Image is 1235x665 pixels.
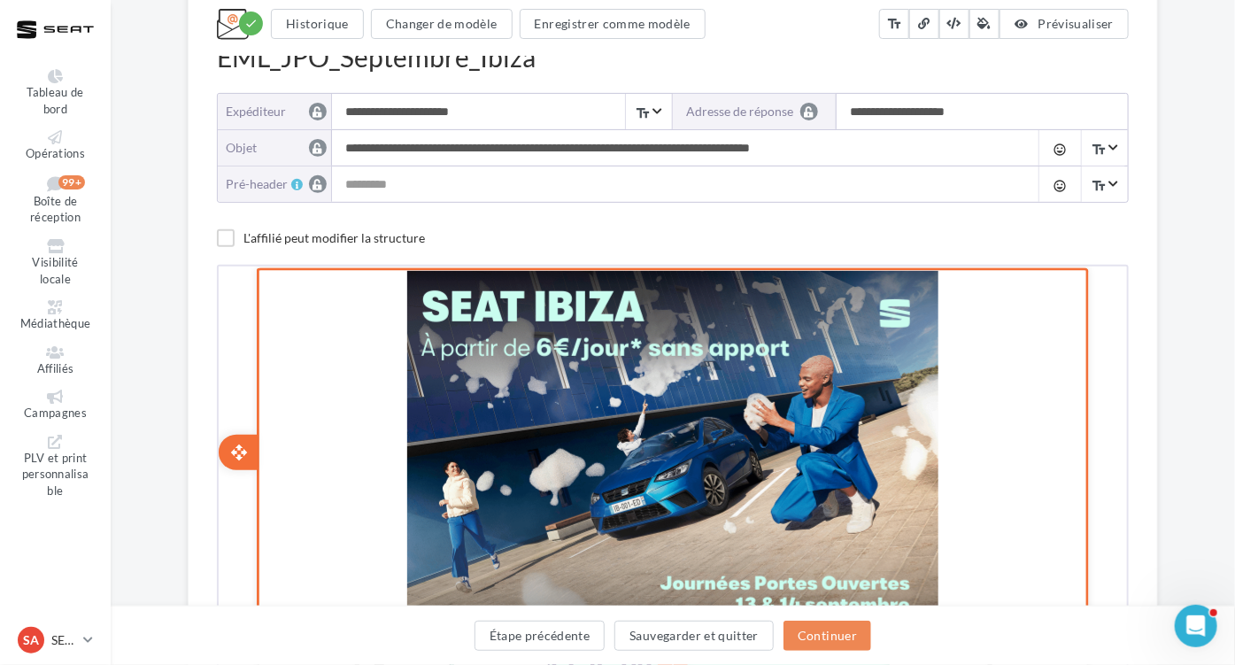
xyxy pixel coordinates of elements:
strong: SEAT [GEOGRAPHIC_DATA] dès 6€/jour. [198,468,702,496]
span: SA [23,631,39,649]
button: Enregistrer comme modèle [520,9,706,39]
i: save [681,377,699,402]
a: Opérations [14,127,96,165]
strong: Bonjour #firstName# [198,437,346,453]
span: À très bientôt, [198,592,274,607]
i: text_fields [1091,141,1107,159]
i: tag_faces [1053,179,1067,193]
span: Boîte de réception [30,194,81,225]
div: Modifications enregistrées [239,12,263,35]
li: Enregistrer le bloc [671,375,769,405]
li: Configurer le bloc [41,375,136,405]
i: delete [783,377,801,402]
button: Continuer [783,621,871,651]
a: Tableau de bord [14,66,96,120]
span: Select box activate [625,94,671,129]
button: tag_faces [1038,130,1080,166]
p: SEAT ADMIN [51,631,76,649]
iframe: Intercom live chat [1175,605,1217,647]
i: text_fields [635,104,651,122]
a: Boîte de réception 99+ [14,172,96,228]
span: Design, innovation, plaisir de conduite… Plongez dans et échangez avec nos équipes dans une ambia... [198,551,706,579]
a: Médiathèque [14,297,96,335]
label: Adresse de réponse [673,94,837,129]
span: Select box activate [1081,130,1127,166]
li: Supprimer le bloc [774,375,868,405]
span: PLV et print personnalisable [22,451,89,498]
strong: l’univers SEAT [498,551,585,565]
i: check [244,17,258,30]
strong: , [346,437,351,453]
a: SA SEAT ADMIN [14,623,96,657]
a: Campagnes [14,386,96,424]
i: settings [50,377,68,402]
span: À l'occasion de nos , découvrez la [198,468,702,496]
button: Changer de modèle [371,9,513,39]
i: open_with [12,177,29,195]
span: Campagnes [24,406,87,420]
i: text_fields [886,15,902,33]
a: Essayez-la [410,652,498,665]
i: tag_faces [1053,143,1067,157]
span: Select box activate [1081,166,1127,202]
div: objet [226,139,318,156]
div: 99+ [58,175,85,189]
i: content_copy [151,377,168,402]
span: Prévisualiser [1038,16,1115,31]
span: L'équipe SEAT. [198,607,282,621]
button: Historique [271,9,364,39]
button: Prévisualiser [1000,9,1129,39]
strong: Journées Portes Ouvertes les 13 & 14 septembre [305,468,592,482]
div: Pré-header [226,175,332,192]
span: Opérations [26,146,85,160]
i: add [445,379,463,409]
div: Expéditeur [226,103,318,120]
button: Étape précédente [475,621,606,651]
li: Dupliquer le bloc [141,375,232,405]
span: Compacte, agile et pensée pour la ville, la vous accompagne avec confort et dynamisme dans chacun... [198,509,697,537]
div: EML_JPO_Septembre_Ibiza [217,39,1129,75]
button: tag_faces [1038,166,1080,202]
button: text_fields [879,9,909,39]
span: Médiathèque [20,316,91,330]
button: Sauvegarder et quitter [614,621,774,651]
span: Affiliés [37,361,74,375]
i: text_fields [1091,177,1107,195]
span: Visibilité locale [32,255,78,286]
a: Visibilité locale [14,236,96,290]
span: Verrouiller [267,383,320,396]
li: Verrouiller la structure du bloc [235,375,329,405]
label: L'affilié peut modifier la structure [217,229,425,246]
a: Affiliés [14,342,96,380]
li: Ajouter un bloc [438,377,470,409]
a: PLV et print personnalisable [14,431,96,502]
strong: SEAT [GEOGRAPHIC_DATA] [428,509,597,523]
i: lock_open [245,377,263,402]
span: Tableau de bord [27,85,83,116]
img: JPO_Septembre_2025_-_Ibiza_-_National.png [189,4,720,367]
